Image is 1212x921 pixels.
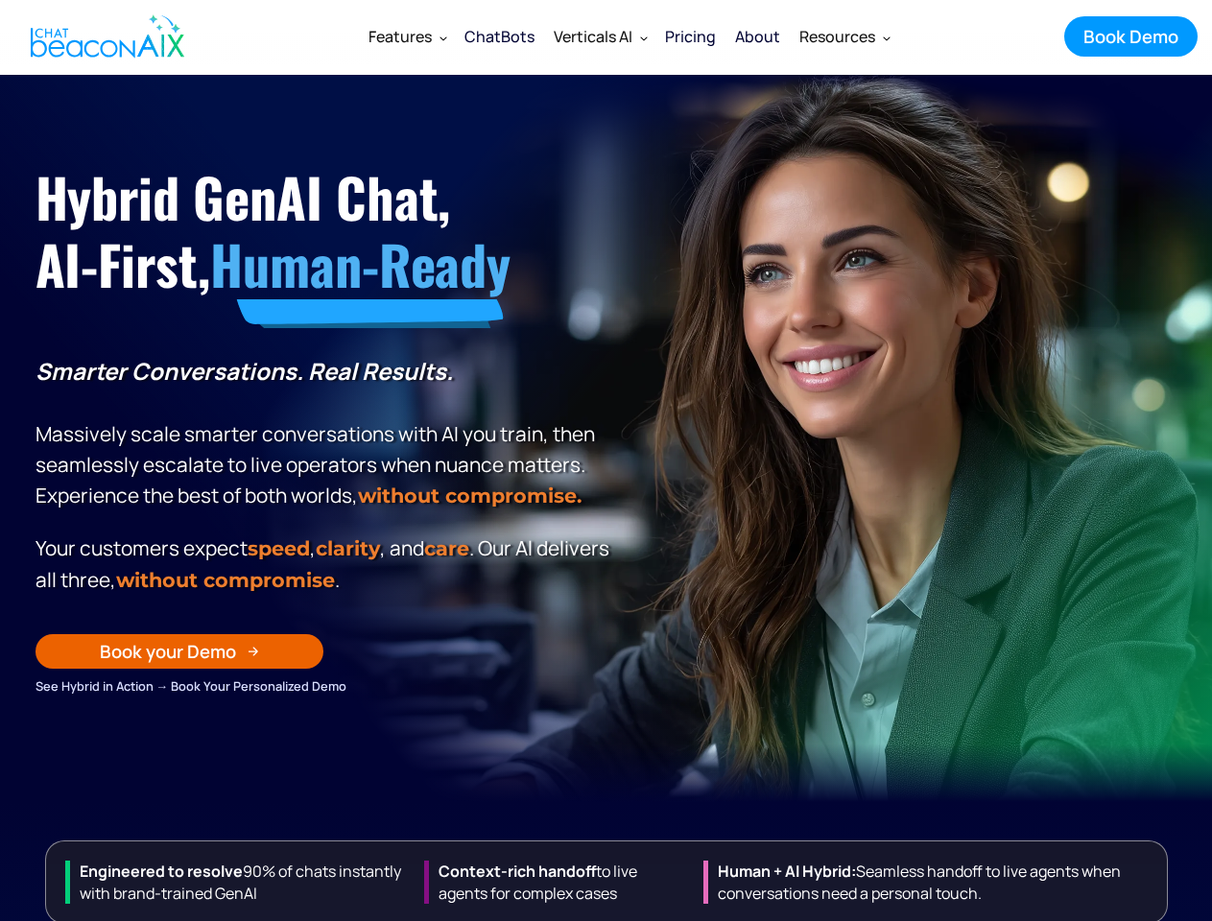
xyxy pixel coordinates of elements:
[36,634,323,669] a: Book your Demo
[65,861,409,904] div: 90% of chats instantly with brand-trained GenAI
[36,355,453,387] strong: Smarter Conversations. Real Results.
[359,13,455,59] div: Features
[554,23,632,50] div: Verticals AI
[439,861,596,882] strong: Context-rich handoff
[210,224,511,303] span: Human-Ready
[655,12,725,61] a: Pricing
[725,12,790,61] a: About
[1064,16,1198,57] a: Book Demo
[424,861,688,904] div: to live agents for complex cases
[735,23,780,50] div: About
[440,34,447,41] img: Dropdown
[665,23,716,50] div: Pricing
[799,23,875,50] div: Resources
[544,13,655,59] div: Verticals AI
[80,861,243,882] strong: Engineered to resolve
[358,484,582,508] strong: without compromise.
[316,536,380,560] span: clarity
[424,536,469,560] span: care
[703,861,1157,904] div: Seamless handoff to live agents when conversations need a personal touch.
[718,861,856,882] strong: Human + Al Hybrid:
[248,646,259,657] img: Arrow
[883,34,891,41] img: Dropdown
[464,23,535,50] div: ChatBots
[36,532,616,596] p: Your customers expect , , and . Our Al delivers all three, .
[1083,24,1178,49] div: Book Demo
[36,675,616,697] div: See Hybrid in Action → Book Your Personalized Demo
[14,3,195,70] a: home
[455,12,544,61] a: ChatBots
[100,639,236,664] div: Book your Demo
[790,13,898,59] div: Resources
[116,568,335,592] span: without compromise
[36,356,616,511] p: Massively scale smarter conversations with AI you train, then seamlessly escalate to live operato...
[36,163,616,298] h1: Hybrid GenAI Chat, AI-First,
[640,34,648,41] img: Dropdown
[368,23,432,50] div: Features
[248,536,310,560] strong: speed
